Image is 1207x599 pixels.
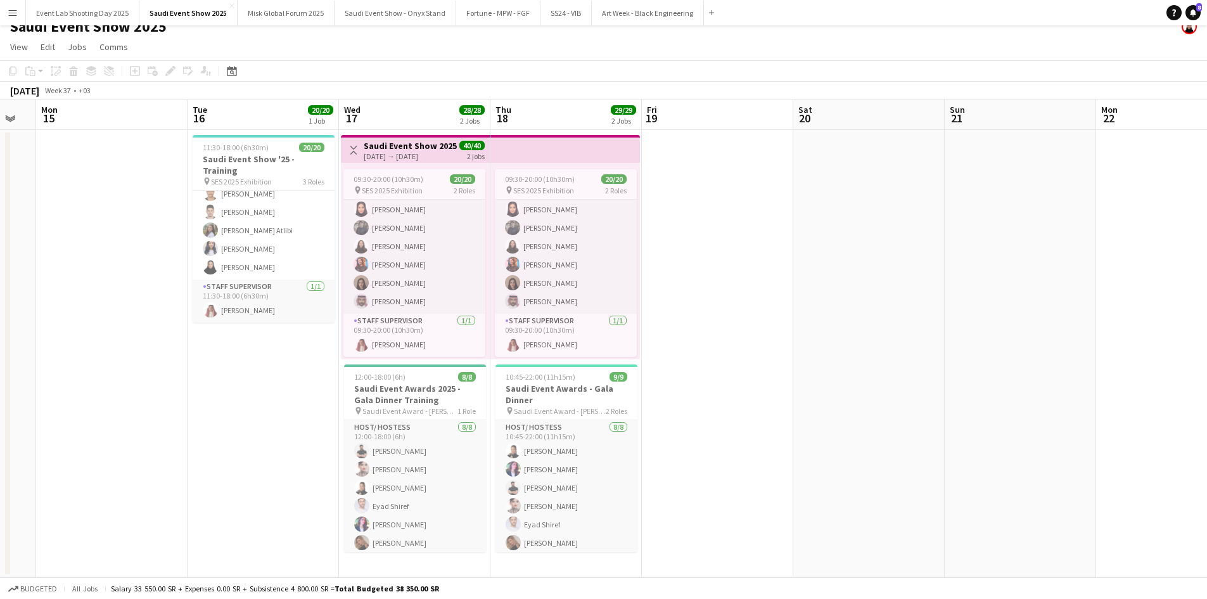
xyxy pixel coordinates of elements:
span: 2 Roles [605,186,627,195]
div: Salary 33 550.00 SR + Expenses 0.00 SR + Subsistence 4 800.00 SR = [111,584,439,593]
span: 40/40 [459,141,485,150]
a: Jobs [63,39,92,55]
span: Mon [1101,104,1118,115]
h3: Saudi Event Show 2025 [364,140,457,151]
span: 20/20 [308,105,333,115]
span: Comms [99,41,128,53]
div: 1 Job [309,116,333,126]
span: Sun [950,104,965,115]
button: Saudi Event Show 2025 [139,1,238,25]
span: SES 2025 Exhibition [513,186,574,195]
span: 1 Role [457,406,476,416]
h1: Saudi Event Show 2025 [10,17,167,36]
div: 2 jobs [467,150,485,161]
span: 8 [1196,3,1202,11]
button: Art Week - Black Engineering [592,1,704,25]
span: 20/20 [450,174,475,184]
span: 15 [39,111,58,126]
span: 20/20 [601,174,627,184]
a: Edit [35,39,60,55]
app-job-card: 09:30-20:00 (10h30m)20/20 SES 2025 Exhibition2 Roles[PERSON_NAME][PERSON_NAME][PERSON_NAME][PERSO... [495,169,637,357]
span: Week 37 [42,86,73,95]
button: Fortune - MPW - FGF [456,1,540,25]
span: 21 [948,111,965,126]
app-card-role: Staff Supervisor1/111:30-18:00 (6h30m)[PERSON_NAME] [193,280,335,323]
span: 28/28 [459,105,485,115]
a: Comms [94,39,133,55]
button: Misk Global Forum 2025 [238,1,335,25]
span: 20 [796,111,812,126]
app-card-role: Host/ Hostess8/810:45-22:00 (11h15m)[PERSON_NAME][PERSON_NAME][PERSON_NAME][PERSON_NAME]Eyad Shir... [495,420,637,596]
span: 17 [342,111,361,126]
span: All jobs [70,584,100,593]
button: Event Lab Shooting Day 2025 [26,1,139,25]
span: Budgeted [20,584,57,593]
h3: Saudi Event Show '25 - Training [193,153,335,176]
button: SS24 - VIB [540,1,592,25]
span: Fri [647,104,657,115]
div: 2 Jobs [611,116,635,126]
a: View [5,39,33,55]
app-card-role: Staff Supervisor1/109:30-20:00 (10h30m)[PERSON_NAME] [343,314,485,357]
app-job-card: 12:00-18:00 (6h)8/8Saudi Event Awards 2025 - Gala Dinner Training Saudi Event Award - [PERSON_NAM... [344,364,486,552]
h3: Saudi Event Awards 2025 - Gala Dinner Training [344,383,486,406]
span: Thu [495,104,511,115]
div: +03 [79,86,91,95]
span: SES 2025 Exhibition [362,186,423,195]
app-job-card: 11:30-18:00 (6h30m)20/20Saudi Event Show '25 - Training SES 2025 Exhibition3 Roles[PERSON_NAME][P... [193,135,335,323]
span: 2 Roles [454,186,475,195]
span: 29/29 [611,105,636,115]
span: 12:00-18:00 (6h) [354,372,406,382]
span: 19 [645,111,657,126]
span: 10:45-22:00 (11h15m) [506,372,575,382]
app-card-role: Staff Supervisor1/109:30-20:00 (10h30m)[PERSON_NAME] [495,314,637,357]
h3: Saudi Event Awards - Gala Dinner [495,383,637,406]
span: Edit [41,41,55,53]
span: Tue [193,104,207,115]
span: Mon [41,104,58,115]
span: 20/20 [299,143,324,152]
div: [DATE] [10,84,39,97]
span: Saudi Event Award - [PERSON_NAME] [514,406,606,416]
span: 11:30-18:00 (6h30m) [203,143,269,152]
span: 9/9 [610,372,627,382]
span: 09:30-20:00 (10h30m) [505,174,575,184]
button: Saudi Event Show - Onyx Stand [335,1,456,25]
span: 22 [1099,111,1118,126]
div: 2 Jobs [460,116,484,126]
span: Total Budgeted 38 350.00 SR [335,584,439,593]
app-user-avatar: Reem Al Shorafa [1182,19,1197,34]
span: 2 Roles [606,406,627,416]
span: Jobs [68,41,87,53]
span: 18 [494,111,511,126]
button: Budgeted [6,582,59,596]
span: 8/8 [458,372,476,382]
span: Wed [344,104,361,115]
app-card-role: Host/ Hostess8/812:00-18:00 (6h)[PERSON_NAME][PERSON_NAME][PERSON_NAME]Eyad Shiref[PERSON_NAME][P... [344,420,486,596]
span: 09:30-20:00 (10h30m) [354,174,423,184]
a: 8 [1185,5,1201,20]
span: 16 [191,111,207,126]
app-job-card: 10:45-22:00 (11h15m)9/9Saudi Event Awards - Gala Dinner Saudi Event Award - [PERSON_NAME]2 RolesH... [495,364,637,552]
span: Sat [798,104,812,115]
span: Saudi Event Award - [PERSON_NAME] [362,406,457,416]
div: [DATE] → [DATE] [364,151,457,161]
span: View [10,41,28,53]
app-job-card: 09:30-20:00 (10h30m)20/20 SES 2025 Exhibition2 Roles[PERSON_NAME][PERSON_NAME][PERSON_NAME][PERSO... [343,169,485,357]
span: 3 Roles [303,177,324,186]
span: SES 2025 Exhibition [211,177,272,186]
